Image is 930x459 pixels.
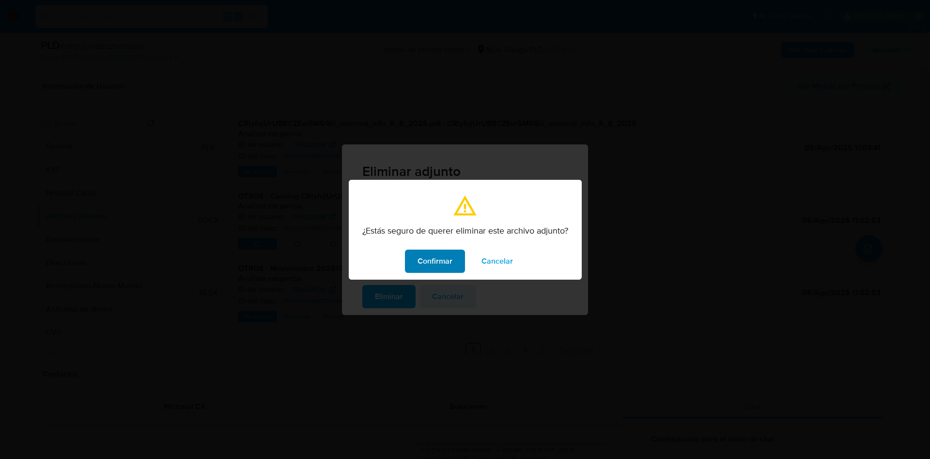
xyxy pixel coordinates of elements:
span: Cancelar [481,251,513,272]
p: ¿Estás seguro de querer eliminar este archivo adjunto? [362,225,568,236]
div: modal_confirmation.title [349,180,582,280]
button: modal_confirmation.cancel [469,250,526,273]
span: Confirmar [418,251,452,272]
button: modal_confirmation.confirm [405,250,465,273]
